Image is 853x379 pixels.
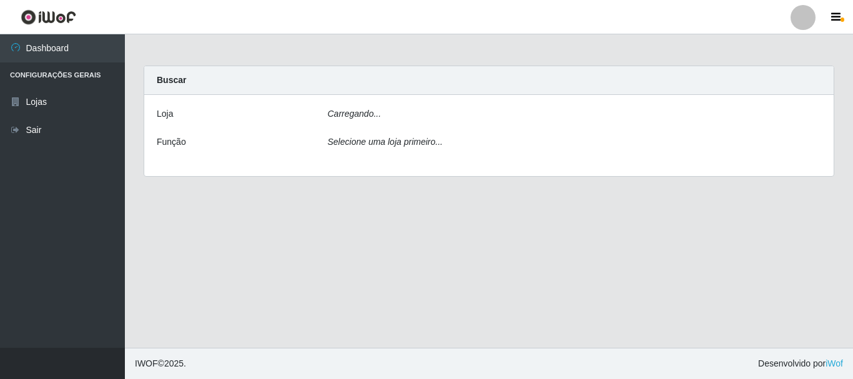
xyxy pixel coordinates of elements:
[135,357,186,370] span: © 2025 .
[758,357,843,370] span: Desenvolvido por
[157,135,186,149] label: Função
[135,358,158,368] span: IWOF
[157,75,186,85] strong: Buscar
[328,137,443,147] i: Selecione uma loja primeiro...
[826,358,843,368] a: iWof
[157,107,173,121] label: Loja
[328,109,382,119] i: Carregando...
[21,9,76,25] img: CoreUI Logo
